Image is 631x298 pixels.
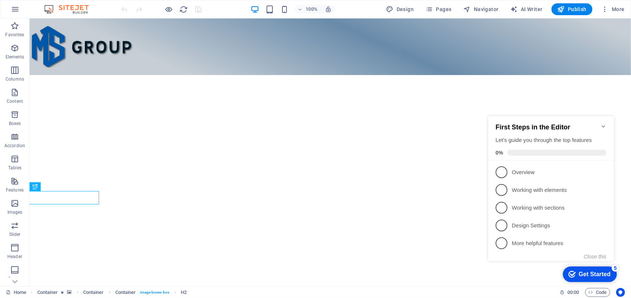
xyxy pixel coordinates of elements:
li: Design Settings [3,111,129,129]
span: Code [588,288,607,297]
i: On resize automatically adjust zoom level to fit chosen device. [325,6,332,13]
p: Content [7,98,23,104]
nav: breadcrumb [37,288,187,297]
p: Accordion [4,143,25,149]
button: Navigator [461,3,502,15]
h6: Session time [560,288,579,297]
span: 00 00 [567,288,579,297]
div: Get Started [94,165,125,172]
p: Working with elements [27,81,115,88]
p: Header [7,254,22,260]
p: Features [6,187,24,193]
span: Design [386,6,414,13]
p: Columns [6,76,24,82]
span: Click to select. Double-click to edit [115,288,136,297]
div: Minimize checklist [115,18,121,24]
button: Publish [552,3,593,15]
span: 0% [10,44,22,50]
div: Get Started 5 items remaining, 0% complete [78,161,132,176]
button: Usercentrics [616,288,625,297]
p: Design Settings [27,116,115,124]
p: Favorites [5,32,24,38]
h2: First Steps in the Editor [10,18,121,26]
span: Click to select. Double-click to edit [83,288,104,297]
a: Click to cancel selection. Double-click to open Pages [6,288,26,297]
div: Design (Ctrl+Alt+Y) [383,3,417,15]
span: Click to select. Double-click to edit [181,288,187,297]
li: Working with sections [3,93,129,111]
button: Click here to leave preview mode and continue editing [164,5,173,14]
p: Overview [27,63,115,71]
button: More [598,3,628,15]
li: Working with elements [3,75,129,93]
i: Reload page [180,5,188,14]
li: Overview [3,58,129,75]
span: Pages [425,6,451,13]
p: Working with sections [27,98,115,106]
p: Elements [6,54,24,60]
div: Let's guide you through the top features [10,31,121,38]
span: . image-boxes-box [139,288,170,297]
span: Navigator [464,6,499,13]
button: AI Writer [508,3,546,15]
img: Editor Logo [43,5,98,14]
p: Tables [8,165,21,171]
button: reload [179,5,188,14]
span: : [573,289,574,295]
i: This element contains a background [67,290,72,294]
button: Pages [423,3,454,15]
p: Footer [8,276,21,282]
p: Slider [9,231,21,237]
h6: 100% [306,5,318,14]
span: AI Writer [510,6,543,13]
span: Publish [557,6,587,13]
p: More helpful features [27,134,115,142]
span: More [601,6,625,13]
p: Boxes [9,121,21,126]
button: Close this [99,148,121,154]
div: 5 [126,159,134,166]
p: Images [7,209,23,215]
i: Element contains an animation [61,290,64,294]
li: More helpful features [3,129,129,146]
button: Design [383,3,417,15]
button: 100% [295,5,321,14]
span: Click to select. Double-click to edit [37,288,58,297]
button: Code [585,288,610,297]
